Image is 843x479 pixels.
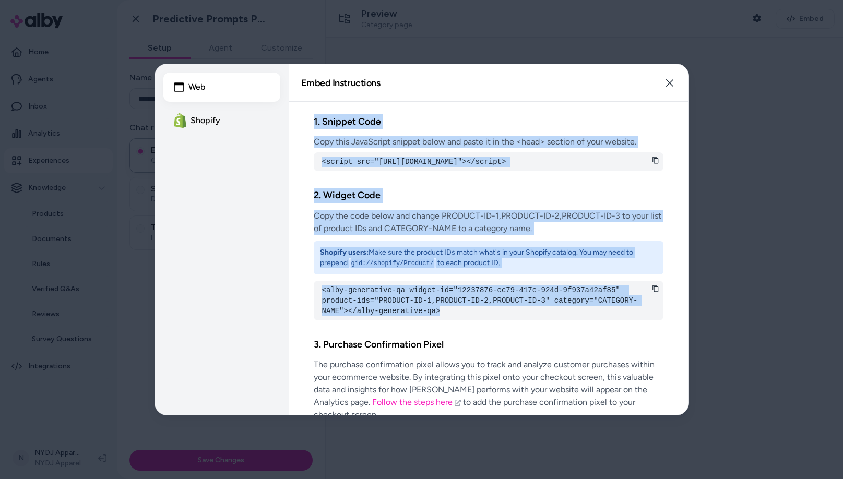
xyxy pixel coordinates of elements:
pre: <script src="[URL][DOMAIN_NAME]"></script> [322,157,655,167]
strong: Shopify users: [320,248,369,257]
h2: 2. Widget Code [314,188,663,203]
pre: <alby-generative-qa widget-id="12237876-cc79-417c-924d-9f937a42af85" product-ids="PRODUCT-ID-1,PR... [322,285,655,316]
p: Make sure the product IDs match what's in your Shopify catalog. You may need to prepend to each p... [320,247,657,268]
h2: 1. Snippet Code [314,114,663,129]
h2: 3. Purchase Confirmation Pixel [314,337,663,352]
code: gid://shopify/Product/ [349,259,436,268]
p: Copy the code below and change PRODUCT-ID-1,PRODUCT-ID-2,PRODUCT-ID-3 to your list of product IDs... [314,210,663,235]
h2: Embed Instructions [301,78,381,88]
p: Copy this JavaScript snippet below and paste it in the <head> section of your website. [314,136,663,148]
a: Follow the steps here [372,397,461,407]
button: Shopify [163,106,280,135]
p: The purchase confirmation pixel allows you to track and analyze customer purchases within your ec... [314,358,663,421]
img: Shopify Logo [174,113,186,127]
button: Web [163,73,280,102]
